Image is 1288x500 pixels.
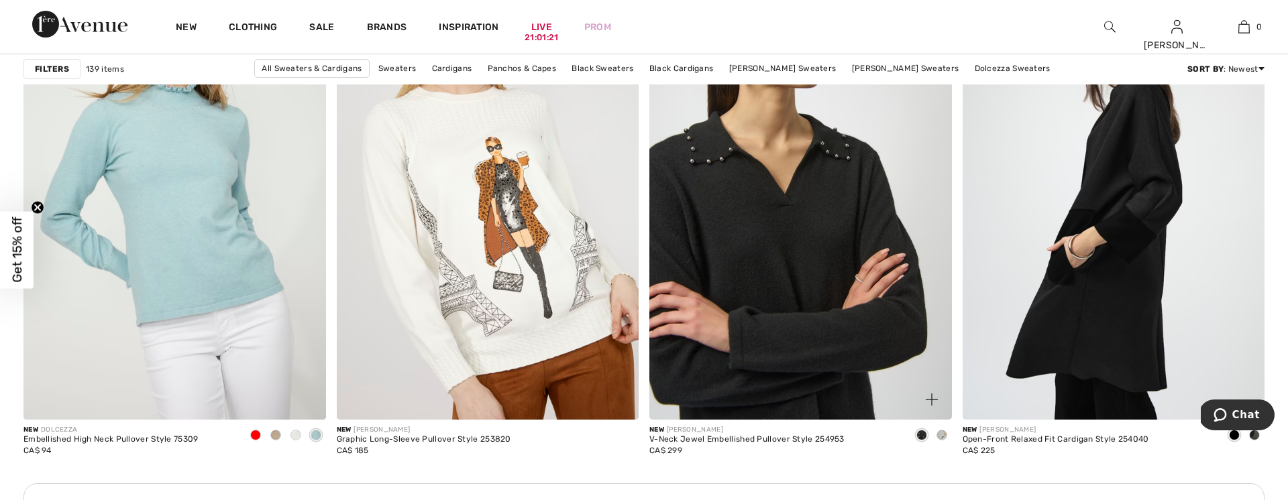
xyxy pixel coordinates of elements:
a: [PERSON_NAME] Sweaters [845,60,966,77]
a: [PERSON_NAME] Sweaters [722,60,843,77]
div: [PERSON_NAME] [963,425,1149,435]
a: 0 [1211,19,1277,35]
div: Open-Front Relaxed Fit Cardigan Style 254040 [963,435,1149,444]
img: plus_v2.svg [926,393,938,405]
img: search the website [1104,19,1116,35]
img: My Bag [1238,19,1250,35]
div: Oatmeal [266,425,286,447]
img: 1ère Avenue [32,11,127,38]
a: Panchos & Capes [481,60,563,77]
button: Close teaser [31,201,44,214]
img: My Info [1171,19,1183,35]
div: 21:01:21 [525,32,558,44]
a: All Sweaters & Cardigans [254,59,369,78]
strong: Filters [35,63,69,75]
span: New [337,426,352,434]
span: CA$ 225 [963,446,996,455]
div: Light grey melange [932,425,952,447]
a: Dolcezza Sweaters [968,60,1057,77]
a: Prom [584,20,611,34]
div: [PERSON_NAME] [1144,38,1210,52]
span: 0 [1256,21,1262,33]
a: New [176,21,197,36]
div: Grey melange/black [1244,425,1265,447]
div: Graphic Long-Sleeve Pullover Style 253820 [337,435,511,444]
span: New [649,426,664,434]
div: Embellished High Neck Pullover Style 75309 [23,435,199,444]
span: 139 items [86,63,124,75]
a: Sale [309,21,334,36]
div: Black/Black [1224,425,1244,447]
a: Black Sweaters [565,60,640,77]
div: DOLCEZZA [23,425,199,435]
span: New [23,426,38,434]
span: Get 15% off [9,217,25,283]
div: Seafoam [306,425,326,447]
strong: Sort By [1187,64,1224,74]
a: Brands [367,21,407,36]
div: [PERSON_NAME] [649,425,845,435]
span: CA$ 299 [649,446,682,455]
div: Red [246,425,266,447]
span: CA$ 94 [23,446,52,455]
div: Black [912,425,932,447]
div: V-Neck Jewel Embellished Pullover Style 254953 [649,435,845,444]
span: Inspiration [439,21,498,36]
div: : Newest [1187,63,1265,75]
a: Live21:01:21 [531,20,552,34]
a: Cardigans [425,60,479,77]
a: Clothing [229,21,277,36]
a: Black Cardigans [643,60,720,77]
span: New [963,426,977,434]
div: Off-white [286,425,306,447]
span: CA$ 185 [337,446,369,455]
a: Sweaters [372,60,423,77]
iframe: Opens a widget where you can chat to one of our agents [1201,399,1275,433]
div: [PERSON_NAME] [337,425,511,435]
a: Sign In [1171,20,1183,33]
